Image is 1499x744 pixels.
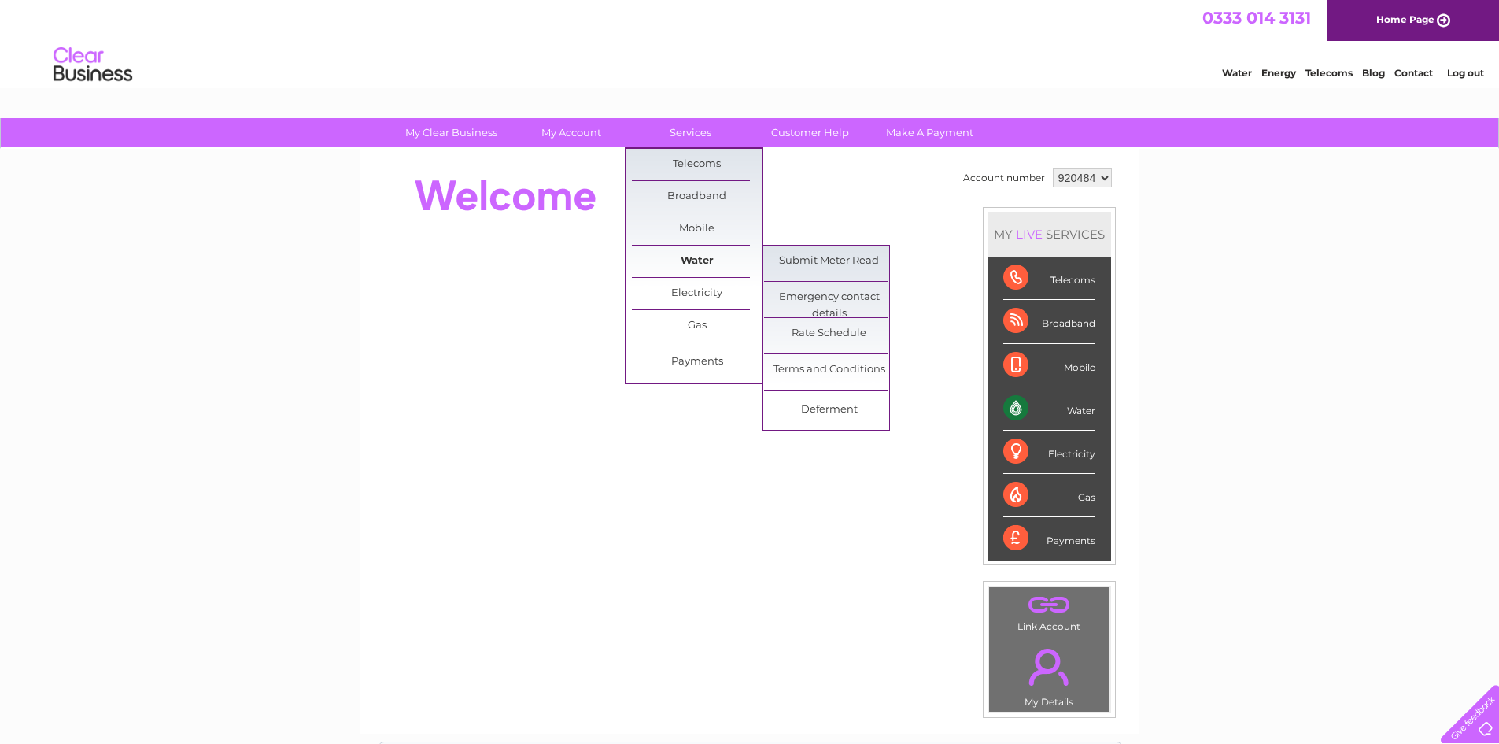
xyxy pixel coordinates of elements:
[1202,8,1311,28] a: 0333 014 3131
[959,165,1049,191] td: Account number
[626,118,755,147] a: Services
[378,9,1122,76] div: Clear Business is a trading name of Verastar Limited (registered in [GEOGRAPHIC_DATA] No. 3667643...
[1362,67,1385,79] a: Blog
[865,118,995,147] a: Make A Payment
[1394,67,1433,79] a: Contact
[745,118,875,147] a: Customer Help
[632,310,762,342] a: Gas
[764,318,894,350] a: Rate Schedule
[632,149,762,180] a: Telecoms
[764,394,894,426] a: Deferment
[506,118,636,147] a: My Account
[1222,67,1252,79] a: Water
[1003,344,1095,387] div: Mobile
[764,282,894,313] a: Emergency contact details
[1261,67,1296,79] a: Energy
[632,346,762,378] a: Payments
[1305,67,1353,79] a: Telecoms
[1003,257,1095,300] div: Telecoms
[988,587,1110,636] td: Link Account
[1003,431,1095,474] div: Electricity
[53,41,133,89] img: logo.png
[632,181,762,213] a: Broadband
[632,246,762,277] a: Water
[632,278,762,309] a: Electricity
[632,213,762,245] a: Mobile
[993,639,1106,694] a: .
[1013,227,1046,242] div: LIVE
[988,635,1110,713] td: My Details
[1003,387,1095,431] div: Water
[1003,300,1095,343] div: Broadband
[988,212,1111,257] div: MY SERVICES
[993,591,1106,619] a: .
[1003,474,1095,517] div: Gas
[1003,517,1095,560] div: Payments
[764,354,894,386] a: Terms and Conditions
[386,118,516,147] a: My Clear Business
[1447,67,1484,79] a: Log out
[764,246,894,277] a: Submit Meter Read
